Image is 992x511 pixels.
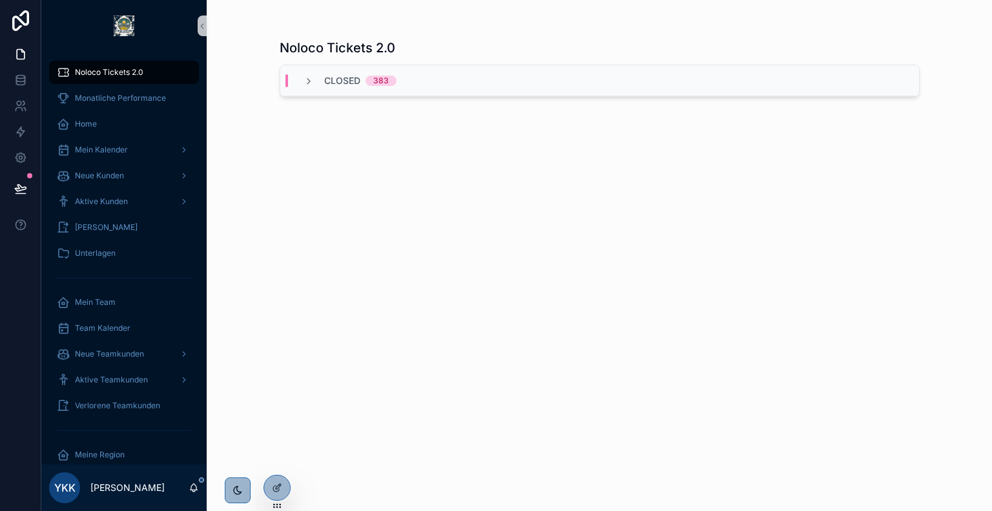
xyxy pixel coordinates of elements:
[373,76,389,86] div: 383
[49,164,199,187] a: Neue Kunden
[75,196,128,207] span: Aktive Kunden
[75,145,128,155] span: Mein Kalender
[49,394,199,417] a: Verlorene Teamkunden
[75,222,138,233] span: [PERSON_NAME]
[90,481,165,494] p: [PERSON_NAME]
[49,317,199,340] a: Team Kalender
[49,112,199,136] a: Home
[75,450,125,460] span: Meine Region
[114,16,134,36] img: App logo
[75,171,124,181] span: Neue Kunden
[324,74,360,87] span: Closed
[49,443,199,466] a: Meine Region
[75,119,97,129] span: Home
[41,52,207,464] div: scrollable content
[75,401,160,411] span: Verlorene Teamkunden
[54,480,76,495] span: YKK
[75,248,116,258] span: Unterlagen
[49,216,199,239] a: [PERSON_NAME]
[75,323,130,333] span: Team Kalender
[75,375,148,385] span: Aktive Teamkunden
[280,39,395,57] h1: Noloco Tickets 2.0
[75,349,144,359] span: Neue Teamkunden
[49,291,199,314] a: Mein Team
[49,190,199,213] a: Aktive Kunden
[49,368,199,391] a: Aktive Teamkunden
[49,342,199,366] a: Neue Teamkunden
[49,61,199,84] a: Noloco Tickets 2.0
[75,67,143,78] span: Noloco Tickets 2.0
[49,138,199,162] a: Mein Kalender
[75,93,166,103] span: Monatliche Performance
[49,242,199,265] a: Unterlagen
[75,297,116,308] span: Mein Team
[49,87,199,110] a: Monatliche Performance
